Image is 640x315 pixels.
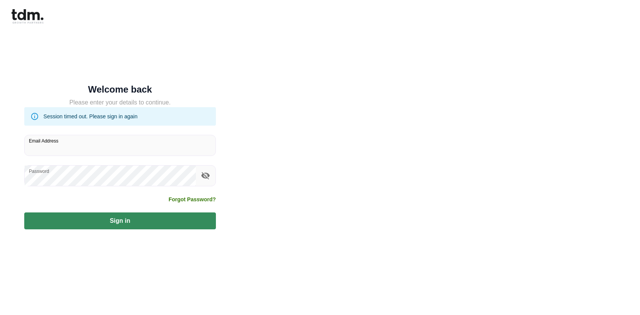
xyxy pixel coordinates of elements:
[29,168,49,174] label: Password
[43,109,137,123] div: Session timed out. Please sign in again
[169,196,216,203] a: Forgot Password?
[199,169,212,182] button: toggle password visibility
[24,212,216,229] button: Sign in
[29,138,58,144] label: Email Address
[24,98,216,107] h5: Please enter your details to continue.
[24,86,216,93] h5: Welcome back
